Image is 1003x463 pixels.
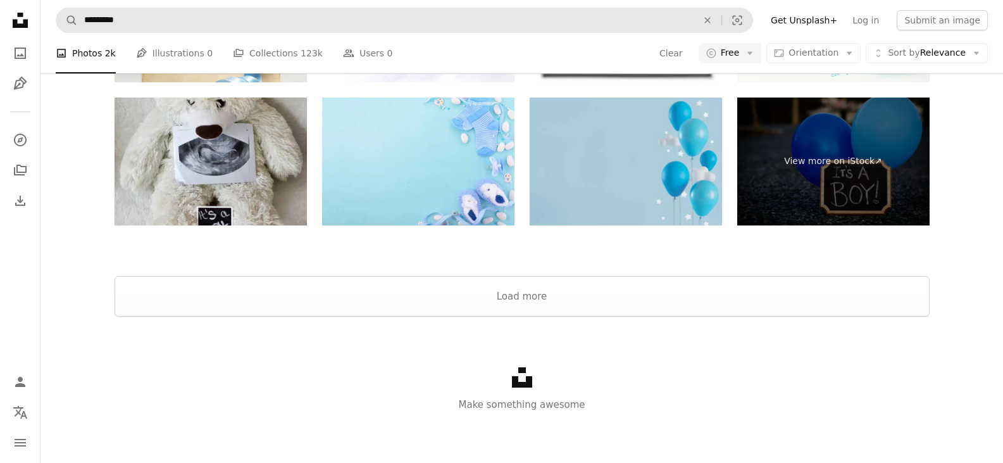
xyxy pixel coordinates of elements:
[8,430,33,455] button: Menu
[694,8,721,32] button: Clear
[788,48,838,58] span: Orientation
[115,276,930,317] button: Load more
[322,98,514,226] img: Blue Baby Shower Nursery Background
[845,10,887,30] a: Log in
[737,98,930,226] a: View more on iStock↗
[301,46,323,60] span: 123k
[766,43,861,63] button: Orientation
[8,188,33,213] a: Download History
[659,43,683,63] button: Clear
[343,33,393,73] a: Users 0
[56,8,78,32] button: Search Unsplash
[40,397,1003,412] p: Make something awesome
[8,8,33,35] a: Home — Unsplash
[530,98,722,226] img: Blue background with helium balloons, stars and copy space. It's a boy backdrop with empty space ...
[699,43,762,63] button: Free
[8,400,33,425] button: Language
[8,158,33,183] a: Collections
[115,98,307,226] img: Baby boy
[8,127,33,153] a: Explore
[721,47,740,60] span: Free
[888,48,919,58] span: Sort by
[8,369,33,395] a: Log in / Sign up
[207,46,213,60] span: 0
[233,33,323,73] a: Collections 123k
[866,43,988,63] button: Sort byRelevance
[56,8,753,33] form: Find visuals sitewide
[8,41,33,66] a: Photos
[763,10,845,30] a: Get Unsplash+
[888,47,966,60] span: Relevance
[722,8,752,32] button: Visual search
[897,10,988,30] button: Submit an image
[387,46,393,60] span: 0
[8,71,33,96] a: Illustrations
[136,33,213,73] a: Illustrations 0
